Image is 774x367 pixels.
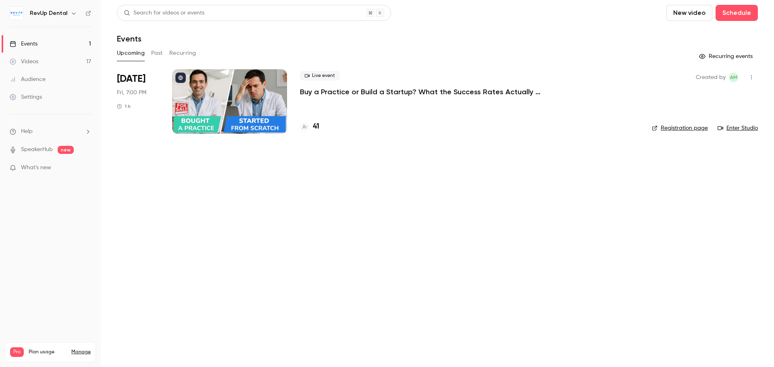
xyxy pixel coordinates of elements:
span: Adrian Mihai [729,73,739,82]
a: Manage [71,349,91,355]
button: New video [666,5,712,21]
div: Audience [10,75,46,83]
span: [DATE] [117,73,146,85]
a: SpeakerHub [21,145,53,154]
h6: RevUp Dental [30,9,67,17]
button: Upcoming [117,47,145,60]
span: AM [730,73,737,82]
div: 1 h [117,103,131,110]
div: Videos [10,58,38,66]
span: Created by [696,73,726,82]
button: Past [151,47,163,60]
h1: Events [117,34,141,44]
a: Enter Studio [718,124,758,132]
a: 41 [300,121,319,132]
span: Live event [300,71,340,81]
button: Schedule [716,5,758,21]
button: Recurring [169,47,196,60]
div: Search for videos or events [124,9,204,17]
img: RevUp Dental [10,7,23,20]
div: Settings [10,93,42,101]
iframe: Noticeable Trigger [81,164,91,172]
a: Registration page [652,124,708,132]
h4: 41 [313,121,319,132]
span: What's new [21,164,51,172]
span: Fri, 7:00 PM [117,89,146,97]
a: Buy a Practice or Build a Startup? What the Success Rates Actually Say [300,87,542,97]
span: Plan usage [29,349,67,355]
button: Recurring events [695,50,758,63]
div: Sep 5 Fri, 12:00 PM (America/Toronto) [117,69,159,134]
span: Pro [10,347,24,357]
div: Events [10,40,37,48]
span: new [58,146,74,154]
li: help-dropdown-opener [10,127,91,136]
span: Help [21,127,33,136]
